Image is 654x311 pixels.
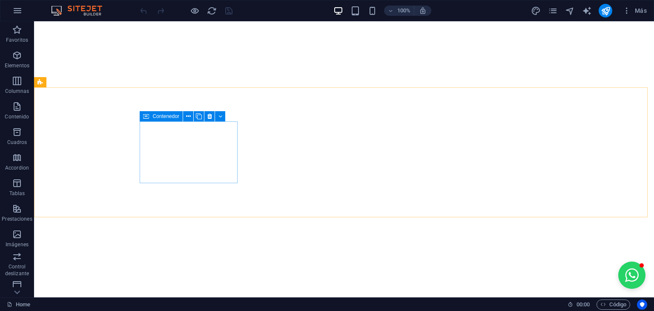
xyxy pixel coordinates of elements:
[619,4,650,17] button: Más
[152,114,179,119] span: Contenedor
[582,6,592,16] i: AI Writer
[7,299,30,310] a: Haz clic para cancelar la selección y doble clic para abrir páginas
[6,37,28,43] p: Favoritos
[548,6,558,16] button: pages
[2,216,32,222] p: Prestaciones
[5,62,29,69] p: Elementos
[207,6,217,16] button: reload
[577,299,590,310] span: 00 00
[5,88,29,95] p: Columnas
[384,6,414,16] button: 100%
[5,164,29,171] p: Accordion
[597,299,630,310] button: Código
[565,6,575,16] i: Navegador
[601,6,611,16] i: Publicar
[397,6,410,16] h6: 100%
[548,6,558,16] i: Páginas (Ctrl+Alt+S)
[49,6,113,16] img: Editor Logo
[531,6,541,16] button: design
[600,299,626,310] span: Código
[6,241,29,248] p: Imágenes
[5,113,29,120] p: Contenido
[531,6,541,16] i: Diseño (Ctrl+Alt+Y)
[189,6,200,16] button: Haz clic para salir del modo de previsualización y seguir editando
[599,4,612,17] button: publish
[622,6,647,15] span: Más
[419,7,427,14] i: Al redimensionar, ajustar el nivel de zoom automáticamente para ajustarse al dispositivo elegido.
[584,240,611,268] button: Open chat window
[565,6,575,16] button: navigator
[207,6,217,16] i: Volver a cargar página
[568,299,590,310] h6: Tiempo de la sesión
[582,301,584,308] span: :
[637,299,647,310] button: Usercentrics
[9,190,25,197] p: Tablas
[582,6,592,16] button: text_generator
[7,139,27,146] p: Cuadros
